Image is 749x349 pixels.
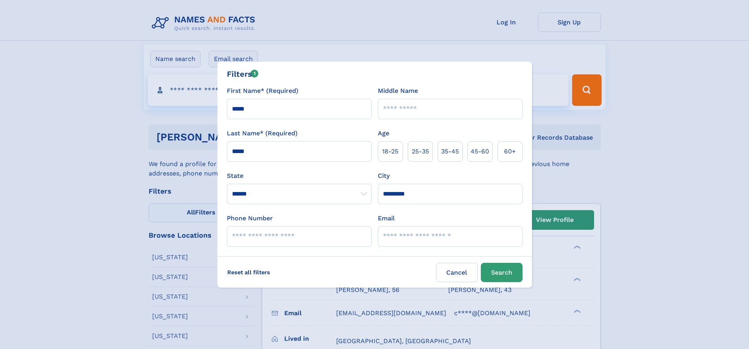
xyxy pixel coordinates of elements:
label: Phone Number [227,214,273,223]
button: Search [481,263,523,282]
span: 18‑25 [382,147,398,156]
label: Middle Name [378,86,418,96]
span: 60+ [504,147,516,156]
label: Last Name* (Required) [227,129,298,138]
label: Age [378,129,389,138]
label: Cancel [436,263,478,282]
div: Filters [227,68,259,80]
label: Reset all filters [222,263,275,282]
span: 25‑35 [412,147,429,156]
span: 45‑60 [471,147,489,156]
label: First Name* (Required) [227,86,298,96]
label: State [227,171,372,181]
label: City [378,171,390,181]
span: 35‑45 [441,147,459,156]
label: Email [378,214,395,223]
